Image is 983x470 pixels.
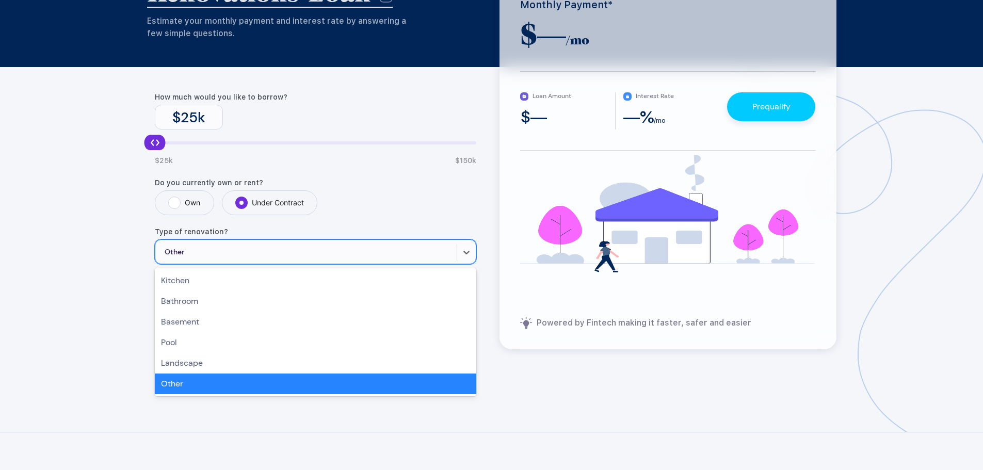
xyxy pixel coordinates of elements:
div: Estimate your monthly payment and interest rate by answering a few simple questions. [147,15,423,40]
div: Pool [155,332,476,353]
div: Other [155,374,476,394]
label: Under Contract [235,197,304,209]
img: powered [520,317,533,329]
span: /mo [654,117,665,124]
label: Own [168,197,200,209]
span: Powered by Fintech making it faster, safer and easier [537,317,751,329]
span: Interest Rate [636,92,674,101]
div: Other [165,246,184,258]
a: Prequalify [752,101,791,112]
div: Kitchen [155,270,476,291]
label: How much would you like to borrow? [155,92,476,103]
span: $ 25 k [155,155,173,166]
span: Loan Amount [533,92,571,101]
div: Landscape [155,353,476,374]
label: Type of renovation? [155,226,476,237]
span: /mo [566,33,589,47]
div: Basement [155,312,476,332]
span: $ — [520,107,547,127]
div: $ 25 k [155,105,223,129]
span: $ 150 k [455,155,476,166]
span: — % [623,107,654,127]
div: Bathroom [155,291,476,312]
span: $ — [520,17,566,51]
label: Do you currently own or rent? [155,177,476,188]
